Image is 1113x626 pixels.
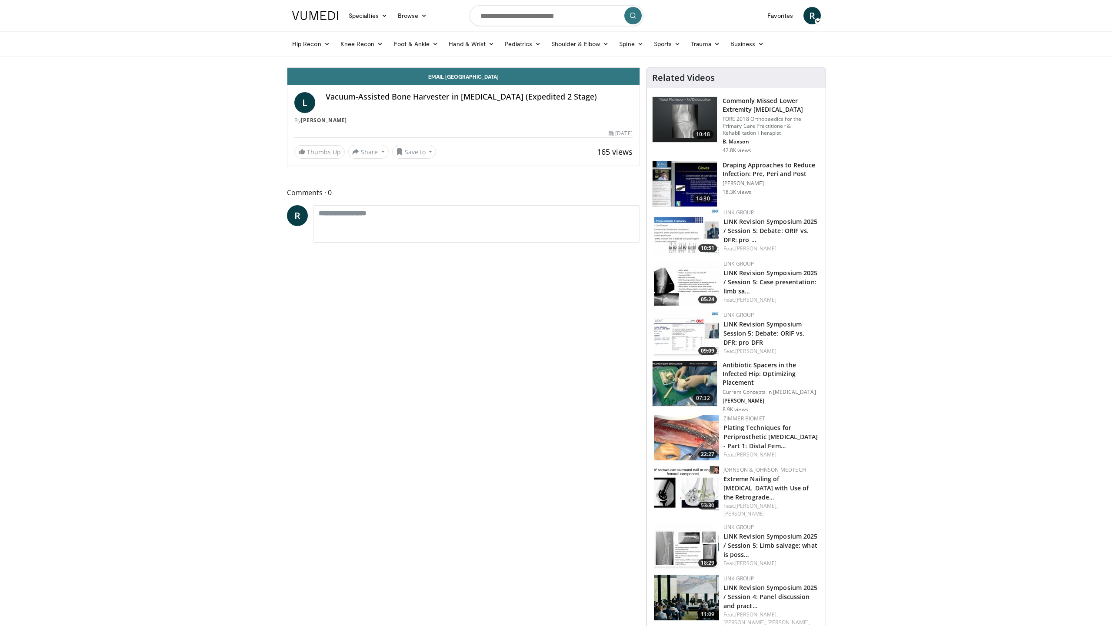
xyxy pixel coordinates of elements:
p: 18.3K views [723,189,751,196]
a: Zimmer Biomet [723,415,765,422]
a: 18:29 [654,523,719,569]
a: Knee Recon [335,35,389,53]
a: 11:09 [654,575,719,620]
p: 42.8K views [723,147,751,154]
button: Share [348,145,389,159]
img: cc288bf3-a1fa-4896-92c4-d329ac39a7f3.150x105_q85_crop-smart_upscale.jpg [654,523,719,569]
a: LINK Group [723,209,754,216]
a: Favorites [762,7,798,24]
div: Feat. [723,347,819,355]
h3: Antibiotic Spacers in the Infected Hip: Optimizing Placement [723,361,820,387]
a: 22:27 [654,415,719,460]
a: LINK Revision Symposium 2025 / Session 4: Panel discussion and pract… [723,583,818,610]
a: Sports [649,35,686,53]
a: [PERSON_NAME] [735,451,776,458]
span: 18:29 [698,559,717,567]
p: B. Maxson [723,138,820,145]
a: [PERSON_NAME], [735,611,778,618]
a: 10:51 [654,209,719,254]
img: d9a74720-ed1c-49b9-8259-0b05c72e3d51.150x105_q85_crop-smart_upscale.jpg [654,415,719,460]
a: [PERSON_NAME], [723,619,766,626]
p: FORE 2018 Orthopaedics for the Primary Care Practitioner & Rehabilitation Therapist [723,116,820,137]
a: LINK Revision Symposium 2025 / Session 5: Limb salvage: what is poss… [723,532,818,559]
span: 14:30 [693,194,713,203]
a: 05:24 [654,260,719,306]
a: [PERSON_NAME] [723,510,765,517]
a: [PERSON_NAME], [735,502,778,509]
a: 53:30 [654,466,719,512]
span: Comments 0 [287,187,640,198]
a: Business [725,35,770,53]
a: Hand & Wrist [443,35,500,53]
p: [PERSON_NAME] [723,397,820,404]
a: L [294,92,315,113]
img: 70d3341c-7180-4ac6-a1fb-92ff90186a6e.150x105_q85_crop-smart_upscale.jpg [654,466,719,512]
h4: Vacuum-Assisted Bone Harvester in [MEDICAL_DATA] (Expedited 2 Stage) [326,92,633,102]
a: [PERSON_NAME] [735,245,776,252]
a: Extreme Nailing of [MEDICAL_DATA] with Use of the Retrograde… [723,475,809,501]
a: Shoulder & Elbow [546,35,614,53]
a: Johnson & Johnson MedTech [723,466,806,473]
a: LINK Revision Symposium 2025 / Session 5: Debate: ORIF vs. DFR: pro … [723,217,818,244]
span: 07:32 [693,394,713,403]
div: [DATE] [609,130,632,137]
img: 396c6a47-3b7d-4d3c-a899-9817386b0f12.150x105_q85_crop-smart_upscale.jpg [654,209,719,254]
a: LINK Revision Symposium Session 5: Debate: ORIF vs. DFR: pro DFR [723,320,805,346]
img: 7ad0b04b-4cf9-48dc-99db-6f45b56e2d70.150x105_q85_crop-smart_upscale.jpg [653,361,717,406]
a: LINK Group [723,523,754,531]
a: 14:30 Draping Approaches to Reduce Infection: Pre, Peri and Post [PERSON_NAME] 18.3K views [652,161,820,207]
video-js: Video Player [287,67,640,68]
h4: Related Videos [652,73,715,83]
span: 53:30 [698,502,717,509]
div: Feat. [723,451,819,459]
h3: Draping Approaches to Reduce Infection: Pre, Peri and Post [723,161,820,178]
a: LINK Group [723,575,754,582]
img: 3128cf5b-6dc8-4dae-abb7-16a45176600d.150x105_q85_crop-smart_upscale.jpg [654,575,719,620]
span: 09:09 [698,347,717,355]
button: Save to [392,145,437,159]
span: 10:48 [693,130,713,139]
img: 1abc8f85-94d1-4a82-af5d-eafa9bee419a.150x105_q85_crop-smart_upscale.jpg [654,260,719,306]
a: [PERSON_NAME] [735,559,776,567]
a: R [803,7,821,24]
a: LINK Group [723,311,754,319]
img: bKdxKv0jK92UJBOH4xMDoxOmdtO40mAx.150x105_q85_crop-smart_upscale.jpg [653,161,717,206]
a: 09:09 [654,311,719,357]
input: Search topics, interventions [470,5,643,26]
a: Email [GEOGRAPHIC_DATA] [287,68,640,85]
h3: Commonly Missed Lower Extremity [MEDICAL_DATA] [723,97,820,114]
div: By [294,117,633,124]
a: Pediatrics [500,35,546,53]
div: Feat. [723,296,819,304]
a: Specialties [343,7,393,24]
img: 73e915c3-eaa4-4f2f-b2b0-686299c5de92.150x105_q85_crop-smart_upscale.jpg [654,311,719,357]
a: Foot & Ankle [389,35,444,53]
a: [PERSON_NAME] [735,296,776,303]
a: LINK Group [723,260,754,267]
p: [PERSON_NAME] [723,180,820,187]
a: LINK Revision Symposium 2025 / Session 5: Case presentation: limb sa… [723,269,818,295]
p: 8.9K views [723,406,748,413]
a: [PERSON_NAME] [301,117,347,124]
a: 07:32 Antibiotic Spacers in the Infected Hip: Optimizing Placement Current Concepts in [MEDICAL_D... [652,361,820,413]
img: 4aa379b6-386c-4fb5-93ee-de5617843a87.150x105_q85_crop-smart_upscale.jpg [653,97,717,142]
a: [PERSON_NAME] [735,347,776,355]
a: R [287,205,308,226]
a: Spine [614,35,648,53]
img: VuMedi Logo [292,11,338,20]
span: 05:24 [698,296,717,303]
a: Trauma [686,35,725,53]
span: 11:09 [698,610,717,618]
a: Thumbs Up [294,145,345,159]
a: 10:48 Commonly Missed Lower Extremity [MEDICAL_DATA] FORE 2018 Orthopaedics for the Primary Care ... [652,97,820,154]
div: Feat. [723,502,819,518]
a: [PERSON_NAME], [767,619,810,626]
div: Feat. [723,245,819,253]
p: Current Concepts in [MEDICAL_DATA] [723,389,820,396]
span: 10:51 [698,244,717,252]
a: Plating Techniques for Periprosthetic [MEDICAL_DATA] - Part 1: Distal Fem… [723,423,818,450]
a: Browse [393,7,433,24]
